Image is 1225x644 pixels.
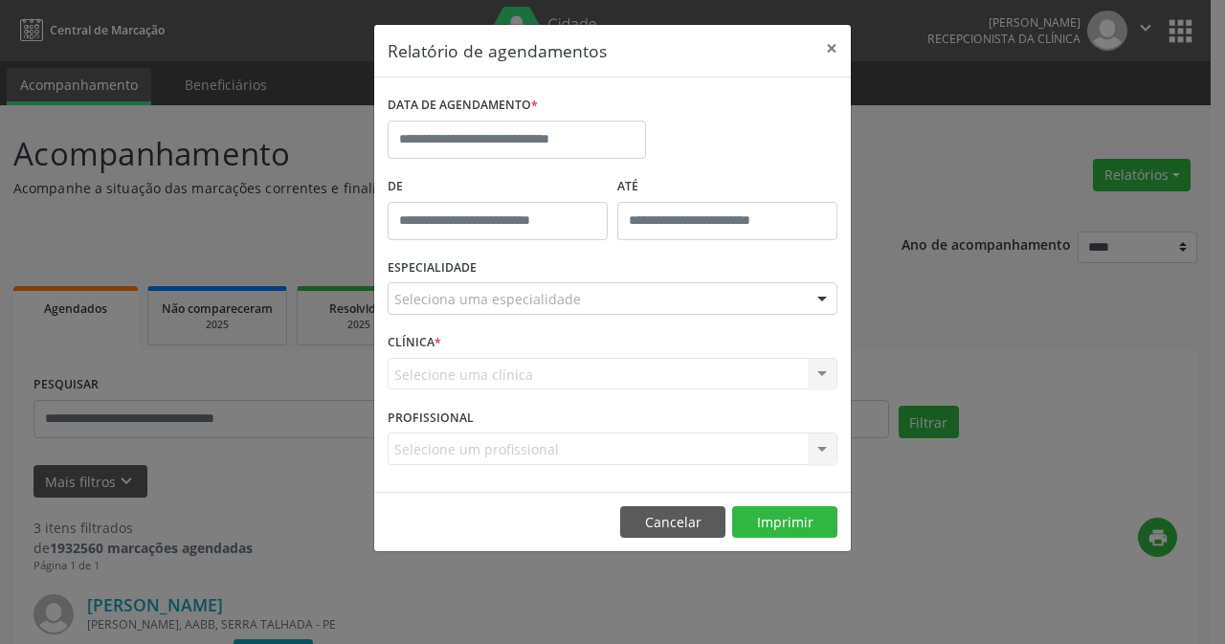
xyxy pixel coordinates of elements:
label: ATÉ [617,172,837,202]
button: Close [813,25,851,72]
label: CLÍNICA [388,328,441,358]
span: Seleciona uma especialidade [394,289,581,309]
button: Imprimir [732,506,837,539]
label: ESPECIALIDADE [388,254,477,283]
button: Cancelar [620,506,725,539]
label: PROFISSIONAL [388,403,474,433]
label: De [388,172,608,202]
h5: Relatório de agendamentos [388,38,607,63]
label: DATA DE AGENDAMENTO [388,91,538,121]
